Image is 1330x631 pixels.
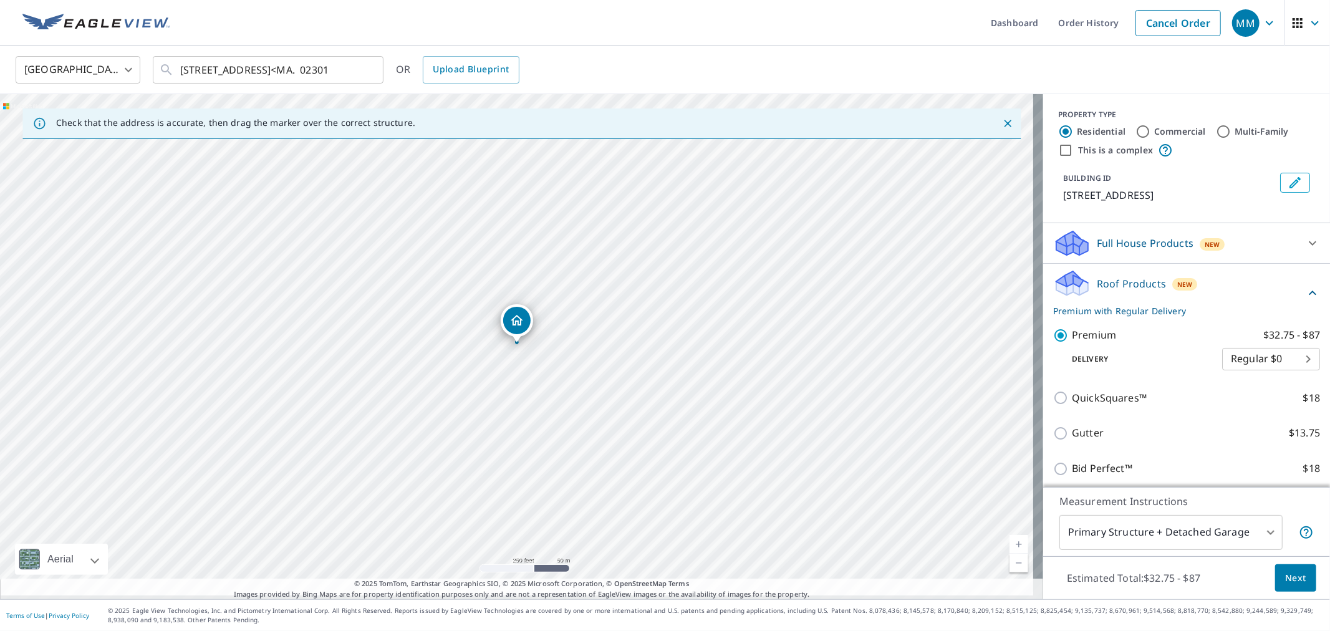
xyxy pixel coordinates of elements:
[16,52,140,87] div: [GEOGRAPHIC_DATA]
[1299,525,1314,540] span: Your report will include the primary structure and a detached garage if one exists.
[1232,9,1260,37] div: MM
[614,579,667,588] a: OpenStreetMap
[1053,354,1222,365] p: Delivery
[1072,327,1116,343] p: Premium
[1303,461,1320,476] p: $18
[433,62,509,77] span: Upload Blueprint
[1275,564,1316,592] button: Next
[49,611,89,620] a: Privacy Policy
[1077,125,1125,138] label: Residential
[1135,10,1221,36] a: Cancel Order
[1010,554,1028,572] a: Current Level 17, Zoom Out
[668,579,689,588] a: Terms
[1097,276,1166,291] p: Roof Products
[396,56,519,84] div: OR
[1177,279,1193,289] span: New
[1053,269,1320,317] div: Roof ProductsNewPremium with Regular Delivery
[1053,304,1305,317] p: Premium with Regular Delivery
[108,606,1324,625] p: © 2025 Eagle View Technologies, Inc. and Pictometry International Corp. All Rights Reserved. Repo...
[1289,425,1320,441] p: $13.75
[22,14,170,32] img: EV Logo
[1059,515,1283,550] div: Primary Structure + Detached Garage
[1010,535,1028,554] a: Current Level 17, Zoom In
[1063,173,1111,183] p: BUILDING ID
[1263,327,1320,343] p: $32.75 - $87
[180,52,358,87] input: Search by address or latitude-longitude
[1235,125,1289,138] label: Multi-Family
[6,611,45,620] a: Terms of Use
[1072,425,1104,441] p: Gutter
[44,544,77,575] div: Aerial
[501,304,533,343] div: Dropped pin, building 1, Residential property, 19 Longview Rd Brockton, MA 02301
[1285,571,1306,586] span: Next
[1303,390,1320,406] p: $18
[354,579,689,589] span: © 2025 TomTom, Earthstar Geographics SIO, © 2025 Microsoft Corporation, ©
[1058,109,1315,120] div: PROPERTY TYPE
[1072,461,1132,476] p: Bid Perfect™
[1053,228,1320,258] div: Full House ProductsNew
[1063,188,1275,203] p: [STREET_ADDRESS]
[6,612,89,619] p: |
[1059,494,1314,509] p: Measurement Instructions
[15,544,108,575] div: Aerial
[1280,173,1310,193] button: Edit building 1
[1097,236,1193,251] p: Full House Products
[1205,239,1220,249] span: New
[1078,144,1153,157] label: This is a complex
[1072,390,1147,406] p: QuickSquares™
[1057,564,1210,592] p: Estimated Total: $32.75 - $87
[423,56,519,84] a: Upload Blueprint
[1000,115,1016,132] button: Close
[56,117,415,128] p: Check that the address is accurate, then drag the marker over the correct structure.
[1154,125,1206,138] label: Commercial
[1222,342,1320,377] div: Regular $0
